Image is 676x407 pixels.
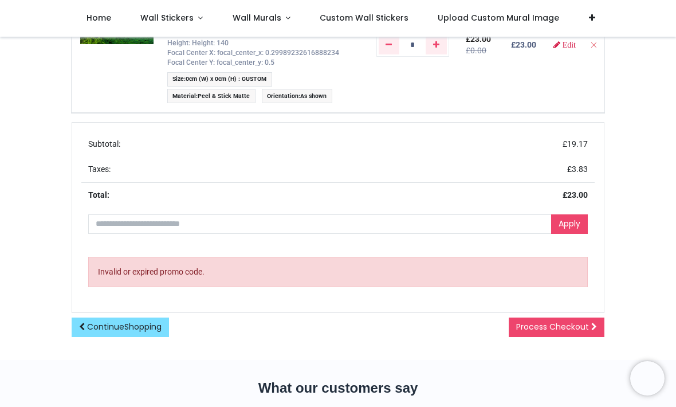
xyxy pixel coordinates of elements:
span: Focal Center X: focal_center_x: 0.29989232616888234 [167,49,339,57]
a: Remove one [379,36,400,54]
span: Focal Center Y: focal_center_y: 0.5 [167,58,274,66]
span: Peel & Stick Matte [198,92,250,100]
span: Process Checkout [516,321,589,332]
del: £ [466,46,486,55]
h2: What our customers say [72,378,604,398]
span: £ [563,139,588,148]
a: Edit [553,41,576,49]
span: : [167,72,272,87]
span: As shown [300,92,327,100]
span: Orientation [267,92,298,100]
span: 23.00 [470,34,491,44]
b: £ [511,40,536,49]
a: Remove from cart [589,40,598,49]
span: Edit [563,41,576,49]
a: Process Checkout [509,318,604,337]
strong: £ [563,190,588,199]
span: Width: Width: 173 [167,29,223,37]
span: 23.00 [516,40,536,49]
iframe: Brevo live chat [630,361,665,396]
span: 19.17 [567,139,588,148]
span: Custom Wall Stickers [320,12,408,24]
span: 0cm (W) x 0cm (H) : CUSTOM [186,75,266,83]
span: : [167,89,256,103]
td: Subtotal: [81,132,359,157]
a: Add one [426,36,447,54]
span: 3.83 [572,165,588,174]
span: £ [567,165,588,174]
span: Home [87,12,111,24]
td: Taxes: [81,157,359,182]
span: £ [466,34,491,44]
div: Invalid or expired promo code. [88,257,588,288]
span: 0.00 [470,46,486,55]
strong: Total: [88,190,109,199]
a: Apply [551,214,588,234]
span: : [262,89,332,103]
span: Continue [87,321,162,332]
span: Height: Height: 140 [167,39,229,47]
span: 23.00 [567,190,588,199]
span: Wall Murals [233,12,281,24]
span: Material [172,92,196,100]
a: ContinueShopping [72,318,169,337]
span: Shopping [124,321,162,332]
span: Wall Stickers [140,12,194,24]
span: Size [172,75,184,83]
span: Upload Custom Mural Image [438,12,559,24]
